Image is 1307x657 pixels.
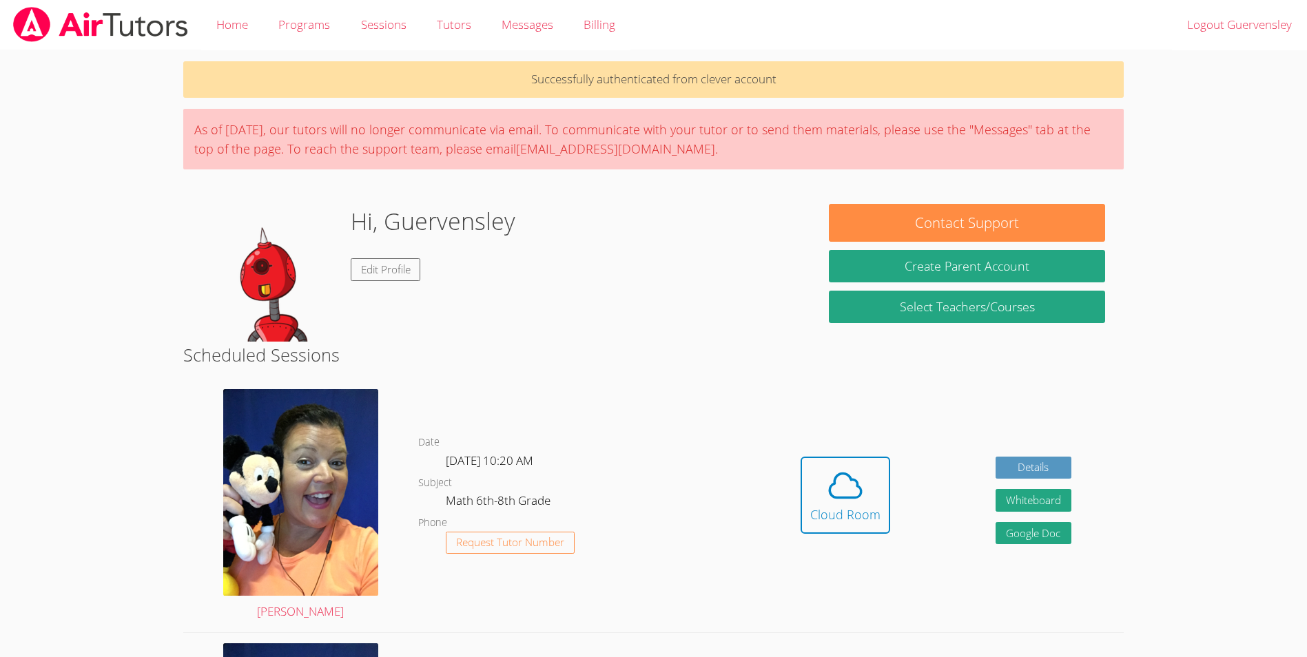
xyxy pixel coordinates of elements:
[801,457,890,534] button: Cloud Room
[351,204,515,239] h1: Hi, Guervensley
[996,489,1071,512] button: Whiteboard
[183,342,1124,368] h2: Scheduled Sessions
[996,457,1071,479] a: Details
[446,452,533,468] span: [DATE] 10:20 AM
[446,532,575,554] button: Request Tutor Number
[12,7,189,42] img: airtutors_banner-c4298cdbf04f3fff15de1276eac7730deb9818008684d7c2e4769d2f7ddbe033.png
[351,258,421,281] a: Edit Profile
[418,514,447,532] dt: Phone
[202,204,340,342] img: default.png
[418,474,452,492] dt: Subject
[446,491,553,514] dd: Math 6th-8th Grade
[996,522,1071,545] a: Google Doc
[502,17,553,32] span: Messages
[456,537,564,547] span: Request Tutor Number
[829,204,1105,242] button: Contact Support
[829,291,1105,323] a: Select Teachers/Courses
[829,250,1105,282] button: Create Parent Account
[183,109,1124,169] div: As of [DATE], our tutors will no longer communicate via email. To communicate with your tutor or ...
[183,61,1124,98] p: Successfully authenticated from clever account
[418,434,440,451] dt: Date
[810,505,881,524] div: Cloud Room
[223,389,378,622] a: [PERSON_NAME]
[223,389,378,596] img: avatar.png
